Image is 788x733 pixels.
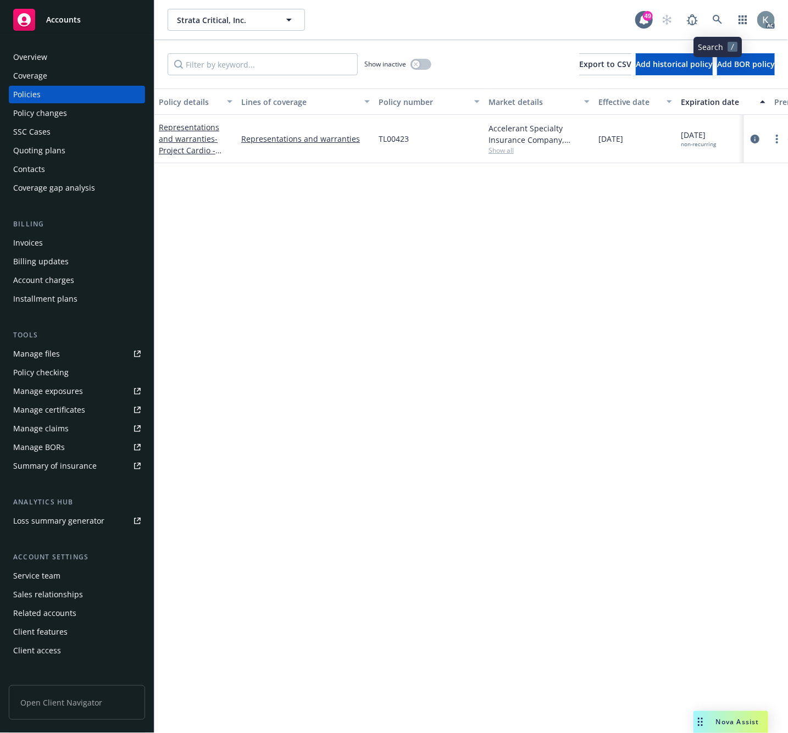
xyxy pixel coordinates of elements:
div: Sales relationships [13,586,83,603]
div: 49 [643,11,653,21]
div: Policies [13,86,41,103]
div: SSC Cases [13,123,51,141]
div: Policy details [159,96,220,108]
button: Strata Critical, Inc. [168,9,305,31]
div: Expiration date [681,96,753,108]
div: Client access [13,642,61,659]
input: Filter by keyword... [168,53,358,75]
button: Add BOR policy [717,53,775,75]
div: Tools [9,330,145,341]
span: Nova Assist [716,717,759,726]
span: Show inactive [364,59,406,69]
a: SSC Cases [9,123,145,141]
span: Strata Critical, Inc. [177,14,272,26]
span: Export to CSV [579,59,631,69]
a: Summary of insurance [9,457,145,475]
div: Coverage gap analysis [13,179,95,197]
a: Contacts [9,160,145,178]
div: Overview [13,48,47,66]
button: Lines of coverage [237,88,374,115]
a: Manage certificates [9,401,145,419]
a: Manage exposures [9,382,145,400]
a: Sales relationships [9,586,145,603]
div: Quoting plans [13,142,65,159]
a: Representations and warranties [241,133,370,145]
div: Effective date [598,96,660,108]
a: Coverage gap analysis [9,179,145,197]
a: Manage files [9,345,145,363]
button: Add historical policy [636,53,713,75]
div: Lines of coverage [241,96,358,108]
button: Expiration date [676,88,770,115]
a: Representations and warranties [159,122,228,202]
div: Manage claims [13,420,69,437]
a: Overview [9,48,145,66]
div: Manage certificates [13,401,85,419]
button: Market details [484,88,594,115]
div: Policy number [379,96,468,108]
div: Account charges [13,271,74,289]
span: Show all [489,146,590,155]
div: Accelerant Specialty Insurance Company, Accelerant, Sands Point Risk, LLC (SPR) [489,123,590,146]
a: Report a Bug [681,9,703,31]
a: Client access [9,642,145,659]
div: Invoices [13,234,43,252]
div: Related accounts [13,604,76,622]
a: Account charges [9,271,145,289]
button: Policy number [374,88,484,115]
a: Search [707,9,729,31]
div: Summary of insurance [13,457,97,475]
button: Export to CSV [579,53,631,75]
div: Coverage [13,67,47,85]
div: Billing updates [13,253,69,270]
a: Manage claims [9,420,145,437]
div: Contacts [13,160,45,178]
a: Client features [9,623,145,641]
a: Billing updates [9,253,145,270]
span: [DATE] [598,133,623,145]
div: Manage BORs [13,438,65,456]
span: [DATE] [681,129,716,148]
span: TL00423 [379,133,409,145]
button: Nova Assist [693,711,768,733]
div: Service team [13,567,60,585]
span: Accounts [46,15,81,24]
div: Billing [9,219,145,230]
a: Related accounts [9,604,145,622]
a: Coverage [9,67,145,85]
div: Manage files [13,345,60,363]
span: Add historical policy [636,59,713,69]
a: Policies [9,86,145,103]
div: Policy changes [13,104,67,122]
div: Manage exposures [13,382,83,400]
a: Manage BORs [9,438,145,456]
button: Effective date [594,88,676,115]
a: Installment plans [9,290,145,308]
a: Policy changes [9,104,145,122]
a: more [770,132,784,146]
a: Switch app [732,9,754,31]
span: Open Client Navigator [9,685,145,720]
a: Quoting plans [9,142,145,159]
div: Account settings [9,552,145,563]
div: Market details [489,96,578,108]
a: circleInformation [748,132,762,146]
img: photo [757,11,775,29]
span: Add BOR policy [717,59,775,69]
a: Accounts [9,4,145,35]
a: Invoices [9,234,145,252]
a: Service team [9,567,145,585]
div: non-recurring [681,141,716,148]
button: Policy details [154,88,237,115]
div: Drag to move [693,711,707,733]
a: Policy checking [9,364,145,381]
div: Loss summary generator [13,512,104,530]
a: Loss summary generator [9,512,145,530]
div: Client features [13,623,68,641]
div: Analytics hub [9,497,145,508]
a: Start snowing [656,9,678,31]
div: Installment plans [13,290,77,308]
div: Policy checking [13,364,69,381]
